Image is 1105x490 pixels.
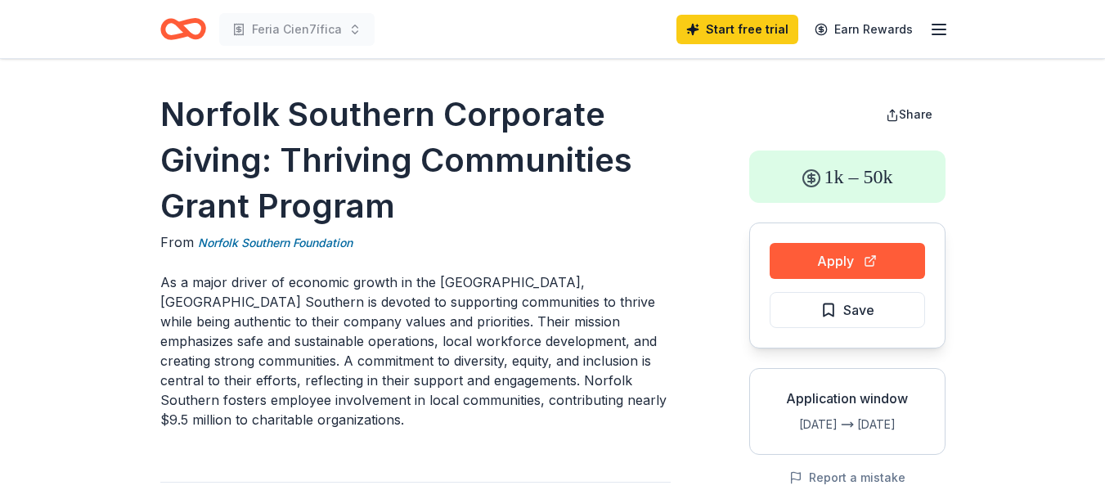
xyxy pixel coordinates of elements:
[899,107,932,121] span: Share
[873,98,946,131] button: Share
[805,15,923,44] a: Earn Rewards
[770,292,925,328] button: Save
[160,232,671,253] div: From
[770,243,925,279] button: Apply
[789,468,905,488] button: Report a mistake
[763,389,932,408] div: Application window
[749,151,946,203] div: 1k – 50k
[160,272,671,429] p: As a major driver of economic growth in the [GEOGRAPHIC_DATA], [GEOGRAPHIC_DATA] Southern is devo...
[763,415,838,434] div: [DATE]
[198,233,353,253] a: Norfolk Southern Foundation
[219,13,375,46] button: Feria Cien7ífica
[160,10,206,48] a: Home
[843,299,874,321] span: Save
[676,15,798,44] a: Start free trial
[857,415,932,434] div: [DATE]
[160,92,671,229] h1: Norfolk Southern Corporate Giving: Thriving Communities Grant Program
[252,20,342,39] span: Feria Cien7ífica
